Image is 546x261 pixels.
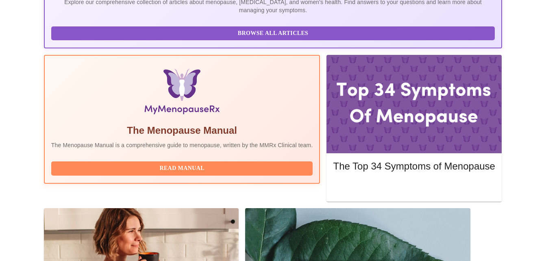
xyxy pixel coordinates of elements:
[51,161,313,176] button: Read Manual
[51,26,495,41] button: Browse All Articles
[51,164,315,171] a: Read Manual
[59,28,487,39] span: Browse All Articles
[333,183,497,190] a: Read More
[59,163,305,174] span: Read Manual
[51,124,313,137] h5: The Menopause Manual
[333,181,495,195] button: Read More
[51,141,313,149] p: The Menopause Manual is a comprehensive guide to menopause, written by the MMRx Clinical team.
[93,69,271,117] img: Menopause Manual
[341,183,487,193] span: Read More
[51,29,497,36] a: Browse All Articles
[333,160,495,173] h5: The Top 34 Symptoms of Menopause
